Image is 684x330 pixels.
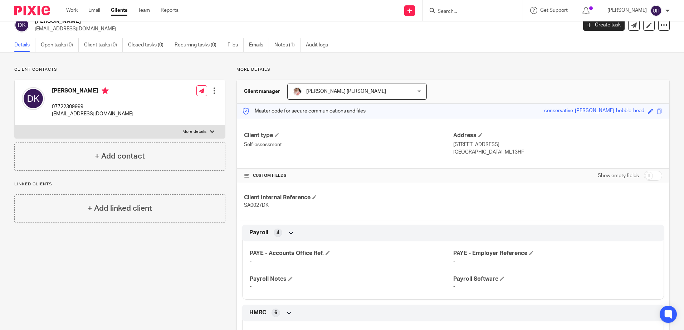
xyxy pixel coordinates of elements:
[453,259,455,264] span: -
[84,38,123,52] a: Client tasks (0)
[540,8,568,13] span: Get Support
[14,17,29,32] img: svg%3E
[95,151,145,162] h4: + Add contact
[242,107,366,115] p: Master code for secure communications and files
[453,149,662,156] p: [GEOGRAPHIC_DATA], ML13HF
[228,38,244,52] a: Files
[14,181,225,187] p: Linked clients
[138,7,150,14] a: Team
[244,194,453,201] h4: Client Internal Reference
[244,88,280,95] h3: Client manager
[306,89,386,94] span: [PERSON_NAME] [PERSON_NAME]
[650,5,662,16] img: svg%3E
[453,275,656,283] h4: Payroll Software
[66,7,78,14] a: Work
[52,87,133,96] h4: [PERSON_NAME]
[244,132,453,139] h4: Client type
[22,87,45,110] img: svg%3E
[306,38,333,52] a: Audit logs
[250,250,453,257] h4: PAYE - Accounts Office Ref.
[249,38,269,52] a: Emails
[128,38,169,52] a: Closed tasks (0)
[453,132,662,139] h4: Address
[52,103,133,110] p: 07722309999
[14,38,35,52] a: Details
[250,275,453,283] h4: Payroll Notes
[293,87,302,96] img: Snapchat-630390547_1.png
[14,67,225,72] p: Client contacts
[236,67,670,72] p: More details
[244,173,453,179] h4: CUSTOM FIELDS
[544,107,644,115] div: conservative-[PERSON_NAME]-bobble-head
[250,259,251,264] span: -
[274,38,301,52] a: Notes (1)
[583,19,625,31] a: Create task
[437,9,501,15] input: Search
[244,203,269,208] span: SA0027DK
[607,7,647,14] p: [PERSON_NAME]
[453,284,455,289] span: -
[52,110,133,117] p: [EMAIL_ADDRESS][DOMAIN_NAME]
[274,309,277,316] span: 6
[41,38,79,52] a: Open tasks (0)
[161,7,179,14] a: Reports
[88,7,100,14] a: Email
[111,7,127,14] a: Clients
[250,284,251,289] span: -
[88,203,152,214] h4: + Add linked client
[244,141,453,148] p: Self-assessment
[249,309,266,316] span: HMRC
[102,87,109,94] i: Primary
[453,141,662,148] p: [STREET_ADDRESS]
[35,25,572,32] p: [EMAIL_ADDRESS][DOMAIN_NAME]
[277,229,279,236] span: 4
[175,38,222,52] a: Recurring tasks (0)
[453,250,656,257] h4: PAYE - Employer Reference
[14,6,50,15] img: Pixie
[182,129,206,135] p: More details
[598,172,639,179] label: Show empty fields
[249,229,268,236] span: Payroll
